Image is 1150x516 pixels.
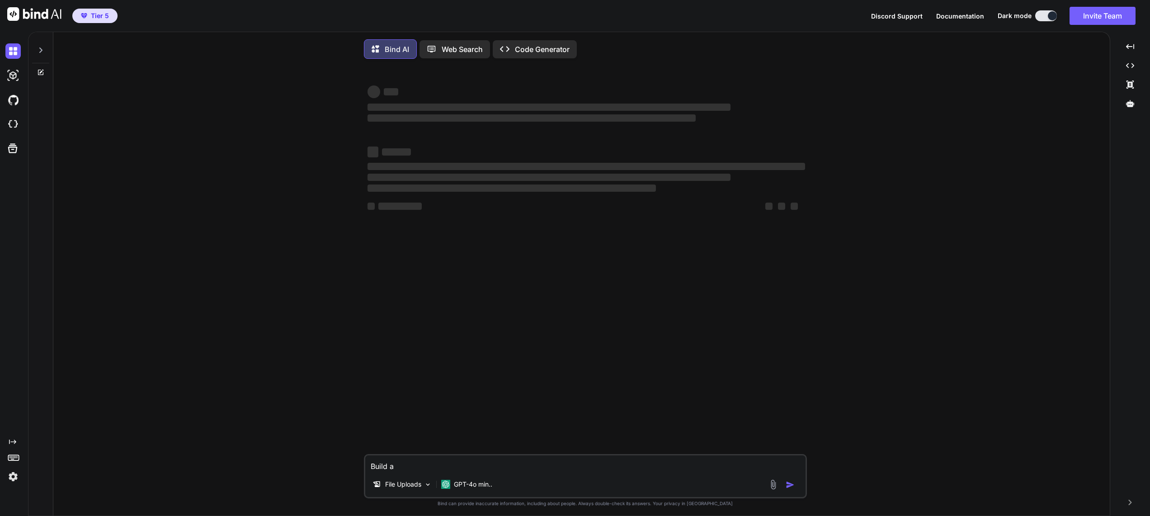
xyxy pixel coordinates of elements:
[5,469,21,484] img: settings
[454,480,492,489] p: GPT-4o min..
[368,163,805,170] span: ‌
[364,500,807,507] p: Bind can provide inaccurate information, including about people. Always double-check its answers....
[5,117,21,132] img: cloudideIcon
[368,174,731,181] span: ‌
[442,44,483,55] p: Web Search
[768,479,778,490] img: attachment
[1070,7,1136,25] button: Invite Team
[368,85,380,98] span: ‌
[368,185,656,192] span: ‌
[368,114,696,122] span: ‌
[91,11,109,20] span: Tier 5
[786,480,795,489] img: icon
[81,13,87,19] img: premium
[5,92,21,108] img: githubDark
[424,481,432,488] img: Pick Models
[998,11,1032,20] span: Dark mode
[871,12,923,20] span: Discord Support
[385,480,421,489] p: File Uploads
[382,148,411,156] span: ‌
[5,68,21,83] img: darkAi-studio
[368,104,731,111] span: ‌
[791,203,798,210] span: ‌
[778,203,785,210] span: ‌
[365,455,806,472] textarea: Build a
[936,11,984,21] button: Documentation
[378,203,422,210] span: ‌
[368,203,375,210] span: ‌
[7,7,61,21] img: Bind AI
[871,11,923,21] button: Discord Support
[385,44,409,55] p: Bind AI
[384,88,398,95] span: ‌
[441,480,450,489] img: GPT-4o mini
[72,9,118,23] button: premiumTier 5
[368,147,378,157] span: ‌
[515,44,570,55] p: Code Generator
[936,12,984,20] span: Documentation
[5,43,21,59] img: darkChat
[765,203,773,210] span: ‌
